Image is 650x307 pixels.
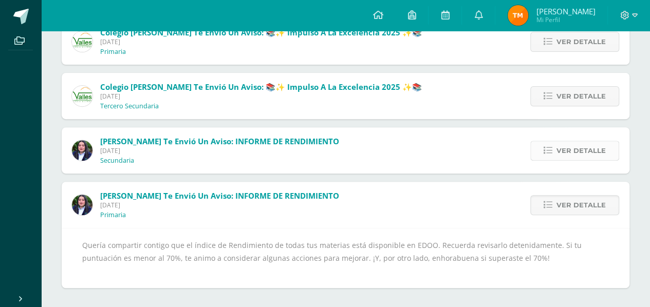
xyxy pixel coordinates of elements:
span: Mi Perfil [536,15,595,24]
img: 94564fe4cf850d796e68e37240ca284b.png [72,86,92,106]
p: Primaria [100,48,126,56]
span: [DATE] [100,201,339,209]
span: Ver detalle [556,87,606,106]
span: Ver detalle [556,32,606,51]
span: [DATE] [100,37,422,46]
span: Colegio [PERSON_NAME] te envió un aviso: 📚✨ Impulso a la Excelencia 2025 ✨📚 [100,27,422,37]
p: Primaria [100,211,126,219]
span: [DATE] [100,146,339,155]
span: Colegio [PERSON_NAME] te envió un aviso: 📚✨ Impulso a la Excelencia 2025 ✨📚 [100,82,422,92]
img: 94564fe4cf850d796e68e37240ca284b.png [72,31,92,52]
p: Tercero Secundaria [100,102,159,110]
div: Quería compartir contigo que el índice de Rendimiento de todas tus materias está disponible en ED... [82,239,609,278]
span: [PERSON_NAME] te envió un aviso: INFORME DE RENDIMIENTO [100,136,339,146]
span: [PERSON_NAME] te envió un aviso: INFORME DE RENDIMIENTO [100,190,339,201]
span: [DATE] [100,92,422,101]
p: Secundaria [100,157,134,165]
span: Ver detalle [556,141,606,160]
img: a623f9d2267ae7980fda46d00c4b7ace.png [508,5,528,26]
span: [PERSON_NAME] [536,6,595,16]
img: ee34ef986f03f45fc2392d0669348478.png [72,140,92,161]
span: Ver detalle [556,196,606,215]
img: ee34ef986f03f45fc2392d0669348478.png [72,195,92,215]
